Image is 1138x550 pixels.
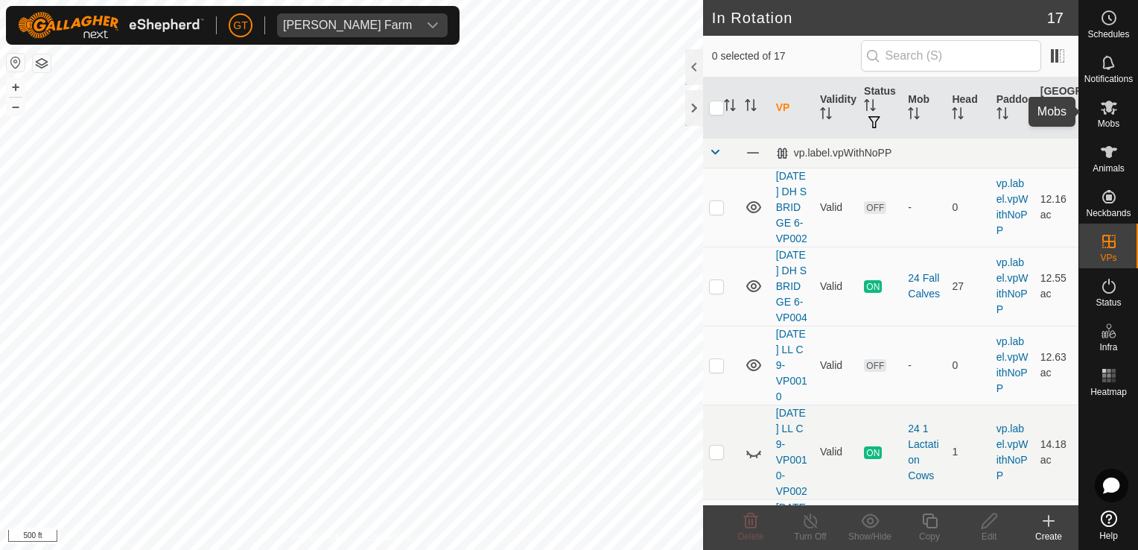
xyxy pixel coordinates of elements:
[7,78,25,96] button: +
[864,201,886,214] span: OFF
[1086,209,1131,218] span: Neckbands
[283,19,412,31] div: [PERSON_NAME] Farm
[952,110,964,121] p-sorticon: Activate to sort
[908,271,940,302] div: 24 Fall Calves
[814,168,858,247] td: Valid
[996,335,1029,394] a: vp.label.vpWithNoPP
[864,359,886,372] span: OFF
[770,78,814,139] th: VP
[996,423,1029,481] a: vp.label.vpWithNoPP
[1090,388,1127,396] span: Heatmap
[738,531,764,542] span: Delete
[712,48,861,64] span: 0 selected of 17
[840,530,900,543] div: Show/Hide
[7,54,25,72] button: Reset Map
[776,147,892,159] div: vp.label.vpWithNoPP
[996,177,1029,236] a: vp.label.vpWithNoPP
[745,101,757,113] p-sorticon: Activate to sort
[776,170,807,244] a: [DATE] DH S BRIDGE 6-VP002
[1034,168,1078,247] td: 12.16 ac
[277,13,418,37] span: Thoren Farm
[1034,405,1078,499] td: 14.18 ac
[814,326,858,405] td: Valid
[902,78,946,139] th: Mob
[908,110,920,121] p-sorticon: Activate to sort
[908,421,940,484] div: 24 1 Lactation Cows
[776,407,807,497] a: [DATE] LL C 9-VP0010-VP002
[1098,119,1119,128] span: Mobs
[724,101,736,113] p-sorticon: Activate to sort
[1096,298,1121,307] span: Status
[366,531,410,544] a: Contact Us
[858,78,902,139] th: Status
[781,530,840,543] div: Turn Off
[946,168,990,247] td: 0
[1093,164,1125,173] span: Animals
[1087,30,1129,39] span: Schedules
[1100,253,1116,262] span: VPs
[814,78,858,139] th: Validity
[814,247,858,326] td: Valid
[959,530,1019,543] div: Edit
[1019,530,1078,543] div: Create
[946,247,990,326] td: 27
[776,249,807,323] a: [DATE] DH S BRIDGE 6-VP004
[861,40,1041,72] input: Search (S)
[946,78,990,139] th: Head
[293,531,349,544] a: Privacy Policy
[820,110,832,121] p-sorticon: Activate to sort
[900,530,959,543] div: Copy
[1047,7,1064,29] span: 17
[946,326,990,405] td: 0
[1084,75,1133,83] span: Notifications
[1099,343,1117,352] span: Infra
[33,54,51,72] button: Map Layers
[418,13,448,37] div: dropdown trigger
[1040,117,1052,129] p-sorticon: Activate to sort
[233,18,247,34] span: GT
[1034,326,1078,405] td: 12.63 ac
[991,78,1034,139] th: Paddock
[7,98,25,116] button: –
[908,358,940,373] div: -
[996,110,1008,121] p-sorticon: Activate to sort
[814,405,858,499] td: Valid
[18,12,204,39] img: Gallagher Logo
[1034,247,1078,326] td: 12.55 ac
[1079,505,1138,546] a: Help
[712,9,1047,27] h2: In Rotation
[776,328,807,402] a: [DATE] LL C 9-VP0010
[1034,78,1078,139] th: [GEOGRAPHIC_DATA] Area
[864,101,876,113] p-sorticon: Activate to sort
[996,256,1029,315] a: vp.label.vpWithNoPP
[908,200,940,215] div: -
[946,405,990,499] td: 1
[1099,531,1118,540] span: Help
[864,446,882,459] span: ON
[864,280,882,293] span: ON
